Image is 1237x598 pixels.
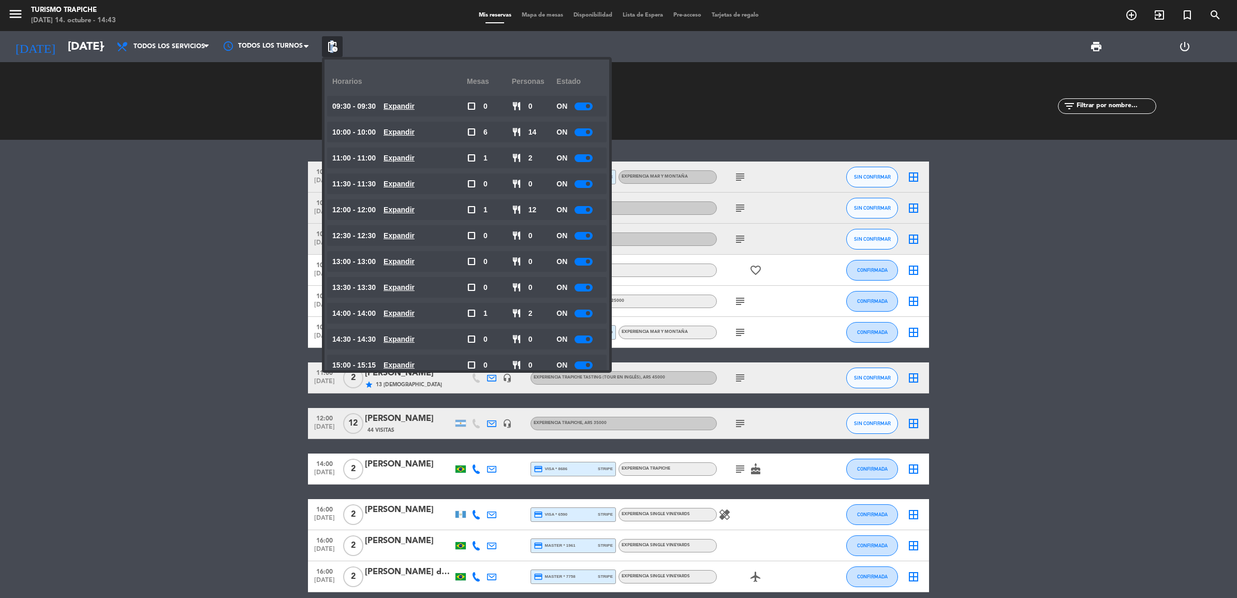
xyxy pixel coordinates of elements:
div: Estado [556,67,601,96]
span: [DATE] [312,332,337,344]
span: restaurant [512,360,521,370]
span: [DATE] [312,424,337,435]
button: SIN CONFIRMAR [846,368,898,388]
span: [DATE] [312,301,337,313]
span: SIN CONFIRMAR [854,420,891,426]
span: ON [556,178,567,190]
span: 12:30 - 12:30 [332,230,376,242]
span: EXPERIENCIA TRAPICHE [534,421,607,425]
span: restaurant [512,283,521,292]
span: 12 [528,204,537,216]
span: print [1090,40,1102,53]
i: credit_card [534,541,543,550]
span: check_box_outline_blank [467,231,476,240]
span: 0 [528,230,533,242]
button: SIN CONFIRMAR [846,167,898,187]
i: credit_card [534,510,543,519]
i: border_all [907,202,920,214]
span: master * 7758 [534,572,576,581]
span: CONFIRMADA [857,466,888,472]
span: CONFIRMADA [857,298,888,304]
div: [PERSON_NAME] [365,534,453,548]
span: [DATE] [312,546,337,558]
span: SIN CONFIRMAR [854,205,891,211]
i: border_all [907,233,920,245]
span: 1 [483,204,488,216]
span: 14:00 - 14:00 [332,308,376,319]
span: [DATE] [312,270,337,282]
u: Expandir [384,257,415,266]
span: 2 [343,504,363,525]
div: personas [512,67,557,96]
span: 10:00 [312,165,337,177]
i: credit_card [534,572,543,581]
button: SIN CONFIRMAR [846,413,898,434]
i: exit_to_app [1153,9,1166,21]
span: restaurant [512,153,521,163]
span: 1 [483,308,488,319]
span: EXPERIENCIA MAR Y MONTAÑA [622,330,688,334]
span: ON [556,282,567,294]
span: restaurant [512,205,521,214]
i: credit_card [534,464,543,474]
span: check_box_outline_blank [467,257,476,266]
span: restaurant [512,309,521,318]
span: 12:00 [312,412,337,424]
span: [DATE] [312,208,337,220]
span: 0 [483,100,488,112]
u: Expandir [384,128,415,136]
span: 2 [528,152,533,164]
span: Mapa de mesas [517,12,568,18]
span: 16:00 [312,503,337,515]
span: 2 [528,308,533,319]
i: subject [734,171,746,183]
span: 0 [528,282,533,294]
span: check_box_outline_blank [467,283,476,292]
span: 10:00 [312,320,337,332]
i: border_all [907,264,920,276]
span: 13 [DEMOGRAPHIC_DATA] [376,381,442,389]
span: ON [556,333,567,345]
span: 0 [483,178,488,190]
div: [PERSON_NAME] [365,503,453,517]
span: 16:00 [312,565,337,577]
span: 11:00 [312,366,337,378]
u: Expandir [384,231,415,240]
span: EXPERIENCIA SINGLE VINEYARDS [622,512,690,516]
span: ON [556,230,567,242]
span: 0 [528,100,533,112]
u: Expandir [384,206,415,214]
span: check_box_outline_blank [467,360,476,370]
span: 6 [483,126,488,138]
span: Todos los servicios [134,43,205,50]
span: EXPERIENCIA TRAPICHE TASTING (TOUR EN INGLÉS) [534,375,665,380]
i: subject [734,202,746,214]
span: Lista de Espera [617,12,668,18]
span: check_box_outline_blank [467,309,476,318]
i: filter_list [1063,100,1076,112]
u: Expandir [384,180,415,188]
span: master * 1961 [534,541,576,550]
i: border_all [907,571,920,583]
button: CONFIRMADA [846,322,898,343]
i: border_all [907,372,920,384]
div: Horarios [332,67,467,96]
span: 0 [528,178,533,190]
u: Expandir [384,102,415,110]
span: 14:30 - 14:30 [332,333,376,345]
span: CONFIRMADA [857,267,888,273]
span: 13:30 - 13:30 [332,282,376,294]
span: stripe [598,573,613,580]
span: EXPERIENCIA MAR Y MONTAÑA [622,174,688,179]
span: 09:30 - 09:30 [332,100,376,112]
i: border_all [907,326,920,339]
span: EXPERIENCIA TRAPICHE [622,466,670,471]
i: border_all [907,171,920,183]
span: CONFIRMADA [857,574,888,579]
span: , ARS 25000 [600,299,624,303]
i: airplanemode_active [749,571,762,583]
i: subject [734,417,746,430]
span: [DATE] [312,177,337,189]
span: ON [556,204,567,216]
i: [DATE] [8,35,63,58]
